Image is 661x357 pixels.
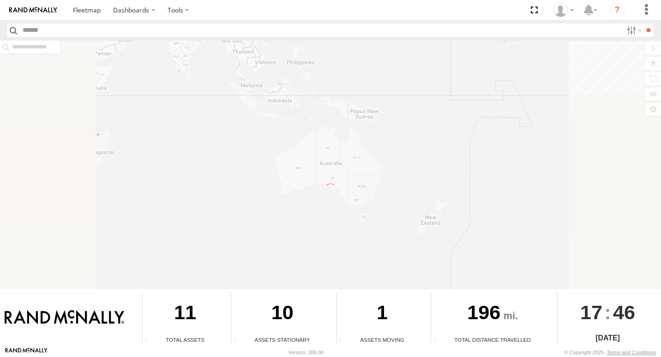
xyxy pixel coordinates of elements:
[231,337,245,344] div: Total number of assets current stationary.
[558,333,658,344] div: [DATE]
[564,350,656,355] div: © Copyright 2025 -
[613,292,635,332] span: 46
[231,292,333,336] div: 10
[231,336,333,344] div: Assets Stationary
[607,350,656,355] a: Terms and Conditions
[5,348,48,357] a: Visit our Website
[610,3,625,18] i: ?
[288,350,324,355] div: Version: 306.00
[431,336,554,344] div: Total Distance Travelled
[337,336,427,344] div: Assets Moving
[431,337,445,344] div: Total distance travelled by all assets within specified date range and applied filters
[143,337,156,344] div: Total number of Enabled Assets
[550,3,577,17] div: Valeo Dash
[431,292,554,336] div: 196
[558,292,658,332] div: :
[623,24,643,37] label: Search Filter Options
[5,310,124,326] img: Rand McNally
[337,292,427,336] div: 1
[143,336,228,344] div: Total Assets
[337,337,351,344] div: Total number of assets current in transit.
[143,292,228,336] div: 11
[9,7,57,13] img: rand-logo.svg
[580,292,602,332] span: 17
